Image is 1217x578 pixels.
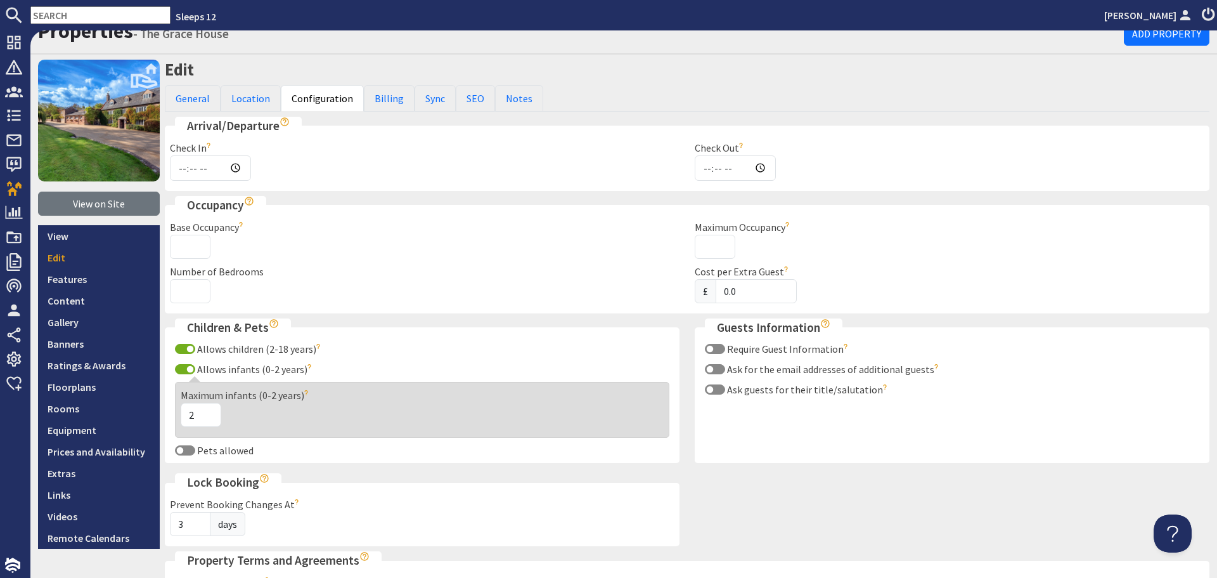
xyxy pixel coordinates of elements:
legend: Children & Pets [175,319,291,337]
a: Ratings & Awards [38,355,160,376]
label: Prevent Booking Changes At [170,498,302,511]
a: Edit [38,247,160,268]
i: Show hints [359,551,370,562]
label: Base Occupancy [170,221,246,233]
iframe: Toggle Customer Support [1154,515,1192,553]
a: [PERSON_NAME] [1104,8,1194,23]
img: The Grace House's icon [38,60,160,181]
a: Notes [495,85,543,112]
legend: Occupancy [175,196,266,214]
span: £ [695,279,716,303]
label: Pets allowed [195,444,254,457]
i: Show hints [280,117,290,127]
legend: Arrival/Departure [175,117,302,135]
a: View [38,225,160,247]
a: Videos [38,506,160,527]
label: Cost per Extra Guest [695,265,791,278]
legend: Guests Information [705,319,842,337]
a: Sync [415,85,456,112]
h2: Edit [165,60,1209,80]
small: - The Grace House [133,26,229,41]
legend: Lock Booking [175,473,281,492]
a: Add Property [1124,22,1209,46]
a: Rooms [38,398,160,419]
img: staytech_i_w-64f4e8e9ee0a9c174fd5317b4b171b261742d2d393467e5bdba4413f4f884c10.svg [5,558,20,573]
a: Features [38,268,160,290]
span: days [210,512,245,536]
a: Prices and Availability [38,441,160,463]
a: View on Site [38,192,160,216]
a: Gallery [38,312,160,333]
i: Show hints [269,319,279,329]
a: Equipment [38,419,160,441]
i: Show hints [244,196,254,206]
a: Properties [38,18,133,44]
legend: Property Terms and Agreements [175,551,382,570]
a: Configuration [281,85,364,112]
a: Content [38,290,160,312]
a: Banners [38,333,160,355]
a: Extras [38,463,160,484]
label: Ask for the email addresses of additional guests [725,363,941,376]
input: SEARCH [30,6,171,24]
label: Maximum Occupancy [695,221,792,233]
label: Check Out [695,141,746,154]
a: Remote Calendars [38,527,160,549]
a: Billing [364,85,415,112]
label: Ask guests for their title/salutation [725,383,890,396]
a: Floorplans [38,376,160,398]
label: Require Guest Information [725,343,851,355]
label: Number of Bedrooms [170,265,264,278]
label: Check In [170,141,214,154]
i: Show hints [259,473,269,483]
a: Location [221,85,281,112]
label: Maximum infants (0-2 years) [181,389,311,402]
a: General [165,85,221,112]
a: SEO [456,85,495,112]
input: e.g. 10.00 [716,279,797,303]
label: Allows children (2-18 years) [195,343,323,355]
i: Show hints [820,319,830,329]
a: Links [38,484,160,506]
label: Allows infants (0-2 years) [195,363,314,376]
a: Sleeps 12 [176,10,216,23]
